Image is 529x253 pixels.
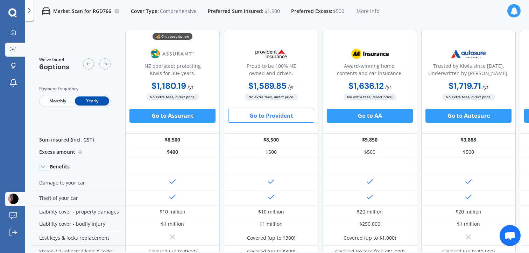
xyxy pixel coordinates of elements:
[39,62,70,71] span: 6 options
[347,45,393,63] img: AA.webp
[146,94,199,100] span: No extra fees, direct price.
[247,234,295,241] div: Covered (up to $300)
[344,234,396,241] div: Covered (up to $1,000)
[188,84,194,90] span: / yr
[31,190,125,206] div: Theft of your car
[264,8,280,15] span: $1,900
[160,208,185,215] div: $10 million
[427,62,510,80] div: Trusted by Kiwis since [DATE]. Underwritten by [PERSON_NAME].
[482,84,489,90] span: / yr
[323,146,417,158] div: $500
[153,33,192,40] div: 💰 Cheapest option
[129,109,216,123] button: Go to Assurant
[344,94,396,100] span: No extra fees, direct price.
[449,80,481,91] b: $1,719.71
[442,94,495,100] span: No extra fees, direct price.
[323,134,417,146] div: $9,850
[41,96,75,106] span: Monthly
[500,225,521,246] a: Open chat
[248,80,287,91] b: $1,589.85
[457,221,480,227] div: $1 million
[385,84,392,90] span: / yr
[31,134,125,146] div: Sum insured (incl. GST)
[245,94,298,100] span: No extra fees, direct price.
[39,85,111,92] div: Payment frequency
[125,134,220,146] div: $8,500
[224,146,318,158] div: $500
[131,8,159,15] span: Cover Type:
[260,221,283,227] div: $1 million
[359,221,380,227] div: $250,000
[149,45,196,63] img: Assurant.png
[31,175,125,190] div: Damage to your car
[258,208,284,215] div: $10 million
[357,208,383,215] div: $20 million
[327,109,413,123] button: Go to AA
[348,80,384,91] b: $1,636.12
[357,8,379,15] span: More info
[31,146,125,158] div: Excess amount
[228,109,314,123] button: Go to Provident
[421,134,516,146] div: $3,888
[31,230,125,246] div: Lost keys & locks replacement
[291,8,332,15] span: Preferred Excess:
[160,8,197,15] span: Comprehensive
[333,8,344,15] span: $500
[456,208,481,215] div: $20 million
[31,218,125,230] div: Liability cover - bodily injury
[53,8,111,15] p: Market Scan for RGD766
[161,221,184,227] div: $1 million
[50,164,70,170] div: Benefits
[230,62,312,80] div: Proud to be 100% NZ owned and driven.
[31,206,125,218] div: Liability cover - property damages
[151,80,186,91] b: $1,180.19
[131,62,214,80] div: NZ operated; protecting Kiwis for 30+ years.
[248,45,294,63] img: Provident.png
[224,134,318,146] div: $8,500
[75,96,109,106] span: Yearly
[445,45,492,63] img: Autosure.webp
[42,7,50,15] img: car.f15378c7a67c060ca3f3.svg
[39,57,70,63] span: We've found
[329,62,411,80] div: Award-winning home, contents and car insurance.
[421,146,516,158] div: $500
[208,8,263,15] span: Preferred Sum Insured:
[425,109,512,123] button: Go to Autosure
[125,146,220,158] div: $400
[8,194,19,204] img: ACg8ocLo-XEM5RHKhKxBnY_ITKL7_eI6o6eOBThw1Mynx_jeHjw7--tj=s96-c
[288,84,294,90] span: / yr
